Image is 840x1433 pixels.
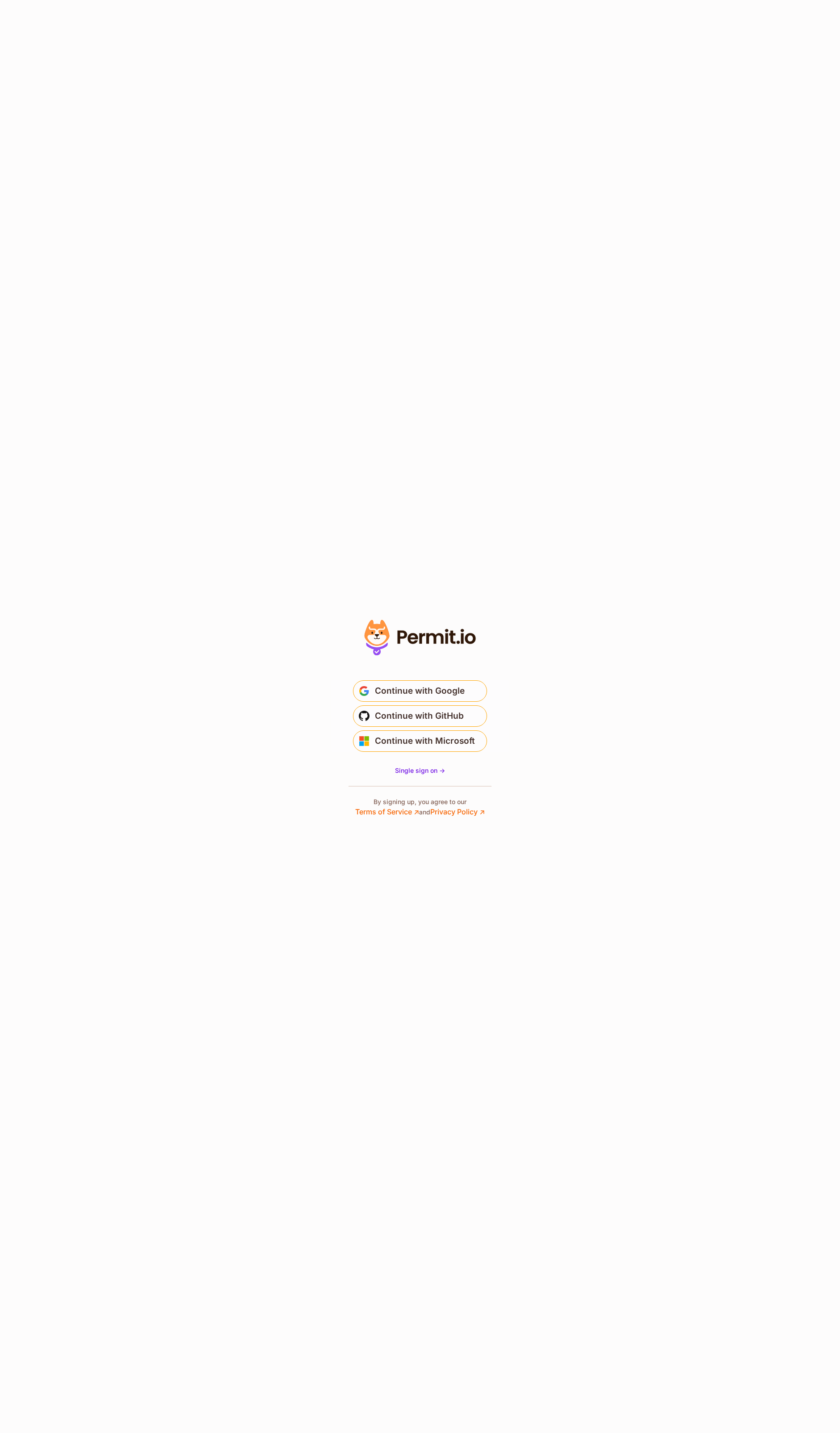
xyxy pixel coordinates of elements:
span: Single sign on -> [395,767,445,774]
a: Single sign on -> [395,766,445,775]
button: Continue with Google [353,680,487,702]
button: Continue with Microsoft [353,730,487,752]
span: Continue with Microsoft [375,734,475,748]
span: Continue with Google [375,684,465,698]
a: Terms of Service ↗ [355,807,419,816]
p: By signing up, you agree to our and [355,797,485,817]
a: Privacy Policy ↗ [430,807,485,816]
button: Continue with GitHub [353,705,487,727]
span: Continue with GitHub [375,709,464,723]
